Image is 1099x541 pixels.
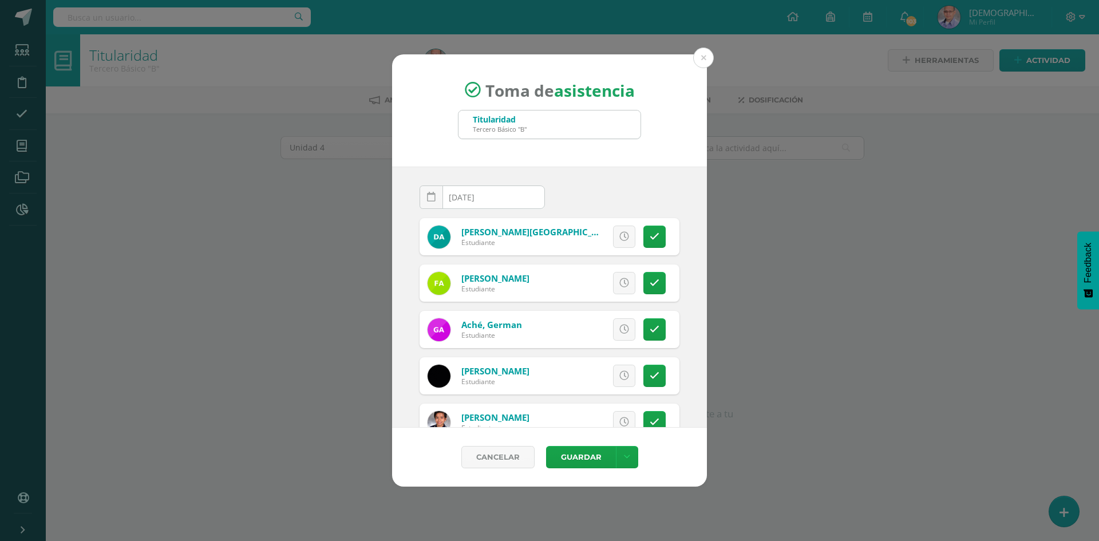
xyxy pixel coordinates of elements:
button: Guardar [546,446,616,468]
img: 2dcbf0ff4df453bd9495258654c7ac96.png [428,365,450,388]
img: f7be5e365f878bebd41c97c2056115c1.png [428,318,450,341]
div: Estudiante [461,330,522,340]
button: Feedback - Mostrar encuesta [1077,231,1099,309]
a: [PERSON_NAME][GEOGRAPHIC_DATA] [461,226,617,238]
img: 6a6c49b4352266cc3e70aca1ac92ee78.png [428,411,450,434]
span: Toma de [485,79,635,101]
strong: asistencia [554,79,635,101]
div: Tercero Básico "B" [473,125,527,133]
a: [PERSON_NAME] [461,273,529,284]
img: d6d54993e1104b111500ffefdd37527e.png [428,226,450,248]
img: c6306e9a640af4d6b752962f569e7dab.png [428,272,450,295]
div: Estudiante [461,284,529,294]
div: Estudiante [461,423,529,433]
a: Cancelar [461,446,535,468]
button: Close (Esc) [693,48,714,68]
div: Estudiante [461,238,599,247]
div: Estudiante [461,377,529,386]
a: Aché, German [461,319,522,330]
a: [PERSON_NAME] [461,365,529,377]
span: Feedback [1083,243,1093,283]
input: Busca un grado o sección aquí... [458,110,641,139]
a: [PERSON_NAME] [461,412,529,423]
input: Fecha de Inasistencia [420,186,544,208]
div: Titularidad [473,114,527,125]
